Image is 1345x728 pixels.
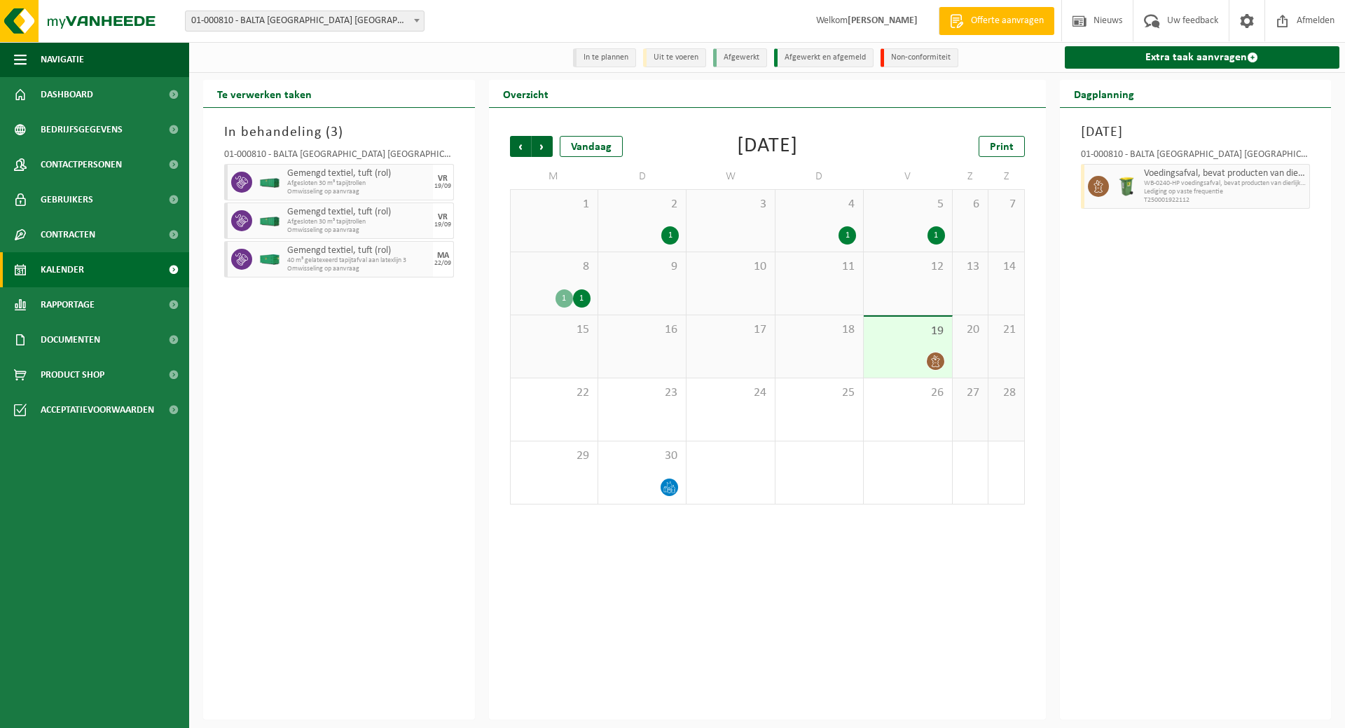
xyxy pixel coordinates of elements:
span: Voedingsafval, bevat producten van dierlijke oorsprong, onverpakt, categorie 3 [1144,168,1306,179]
span: Gemengd textiel, tuft (rol) [287,245,429,256]
div: Vandaag [560,136,623,157]
span: 22 [518,385,591,401]
span: 01-000810 - BALTA OUDENAARDE NV - OUDENAARDE [186,11,424,31]
img: HK-XA-30-GN-00 [259,216,280,226]
span: 15 [518,322,591,338]
strong: [PERSON_NAME] [848,15,918,26]
span: 30 [605,448,679,464]
span: 5 [871,197,944,212]
span: 10 [694,259,767,275]
span: Offerte aanvragen [967,14,1047,28]
a: Print [979,136,1025,157]
span: 18 [782,322,856,338]
img: HK-XA-30-GN-00 [259,177,280,188]
div: 22/09 [434,260,451,267]
span: Bedrijfsgegevens [41,112,123,147]
li: Non-conformiteit [881,48,958,67]
span: 25 [782,385,856,401]
span: 01-000810 - BALTA OUDENAARDE NV - OUDENAARDE [185,11,425,32]
span: Lediging op vaste frequentie [1144,188,1306,196]
td: V [864,164,952,189]
span: Kalender [41,252,84,287]
span: 3 [331,125,338,139]
span: Acceptatievoorwaarden [41,392,154,427]
span: 6 [960,197,981,212]
div: 1 [661,226,679,245]
span: Omwisseling op aanvraag [287,265,429,273]
li: Afgewerkt [713,48,767,67]
td: M [510,164,598,189]
div: 1 [927,226,945,245]
td: D [775,164,864,189]
span: 7 [995,197,1016,212]
img: WB-0240-HPE-GN-50 [1116,176,1137,197]
div: VR [438,213,448,221]
span: Vorige [510,136,531,157]
span: 4 [782,197,856,212]
a: Extra taak aanvragen [1065,46,1340,69]
span: 27 [960,385,981,401]
td: Z [953,164,988,189]
span: Afgesloten 30 m³ tapijtrollen [287,179,429,188]
span: Gemengd textiel, tuft (rol) [287,207,429,218]
td: Z [988,164,1024,189]
span: Gemengd textiel, tuft (rol) [287,168,429,179]
span: Volgende [532,136,553,157]
span: Dashboard [41,77,93,112]
span: Print [990,142,1014,153]
span: T250001922112 [1144,196,1306,205]
span: 23 [605,385,679,401]
h2: Dagplanning [1060,80,1148,107]
span: 16 [605,322,679,338]
span: Documenten [41,322,100,357]
h3: In behandeling ( ) [224,122,454,143]
span: 13 [960,259,981,275]
a: Offerte aanvragen [939,7,1054,35]
li: Afgewerkt en afgemeld [774,48,874,67]
span: 29 [518,448,591,464]
td: D [598,164,687,189]
h2: Te verwerken taken [203,80,326,107]
li: Uit te voeren [643,48,706,67]
span: 8 [518,259,591,275]
span: 11 [782,259,856,275]
span: 26 [871,385,944,401]
span: Rapportage [41,287,95,322]
span: Omwisseling op aanvraag [287,188,429,196]
span: Gebruikers [41,182,93,217]
span: 2 [605,197,679,212]
span: Afgesloten 30 m³ tapijtrollen [287,218,429,226]
div: VR [438,174,448,183]
span: 28 [995,385,1016,401]
td: W [687,164,775,189]
span: 40 m³ gelatexeerd tapijtafval aan latexlijn 3 [287,256,429,265]
div: 19/09 [434,183,451,190]
span: Contactpersonen [41,147,122,182]
span: WB-0240-HP voedingsafval, bevat producten van dierlijke oors [1144,179,1306,188]
span: Product Shop [41,357,104,392]
span: 12 [871,259,944,275]
span: 21 [995,322,1016,338]
span: 9 [605,259,679,275]
div: 01-000810 - BALTA [GEOGRAPHIC_DATA] [GEOGRAPHIC_DATA] - [GEOGRAPHIC_DATA] [1081,150,1311,164]
span: 17 [694,322,767,338]
span: 20 [960,322,981,338]
span: 3 [694,197,767,212]
h2: Overzicht [489,80,563,107]
span: 24 [694,385,767,401]
span: Omwisseling op aanvraag [287,226,429,235]
div: 1 [839,226,856,245]
div: [DATE] [737,136,798,157]
h3: [DATE] [1081,122,1311,143]
span: Navigatie [41,42,84,77]
li: In te plannen [573,48,636,67]
span: 14 [995,259,1016,275]
div: 19/09 [434,221,451,228]
span: 1 [518,197,591,212]
img: HK-XC-40-GN-00 [259,254,280,265]
span: 19 [871,324,944,339]
div: MA [437,252,449,260]
div: 01-000810 - BALTA [GEOGRAPHIC_DATA] [GEOGRAPHIC_DATA] - [GEOGRAPHIC_DATA] [224,150,454,164]
div: 1 [556,289,573,308]
div: 1 [573,289,591,308]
